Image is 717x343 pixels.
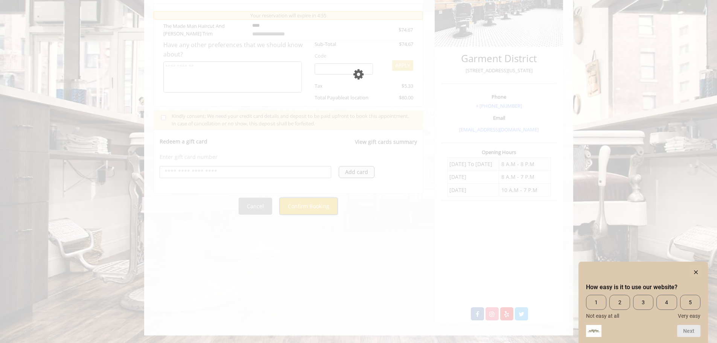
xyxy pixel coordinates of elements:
button: Next question [677,325,700,337]
span: Not easy at all [586,313,619,319]
div: How easy is it to use our website? Select an option from 1 to 5, with 1 being Not easy at all and... [586,268,700,337]
span: 5 [680,295,700,310]
div: How easy is it to use our website? Select an option from 1 to 5, with 1 being Not easy at all and... [586,295,700,319]
span: 2 [609,295,630,310]
span: Very easy [678,313,700,319]
span: 1 [586,295,606,310]
h2: How easy is it to use our website? Select an option from 1 to 5, with 1 being Not easy at all and... [586,283,700,292]
span: 3 [633,295,653,310]
span: 4 [656,295,677,310]
button: Hide survey [691,268,700,277]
